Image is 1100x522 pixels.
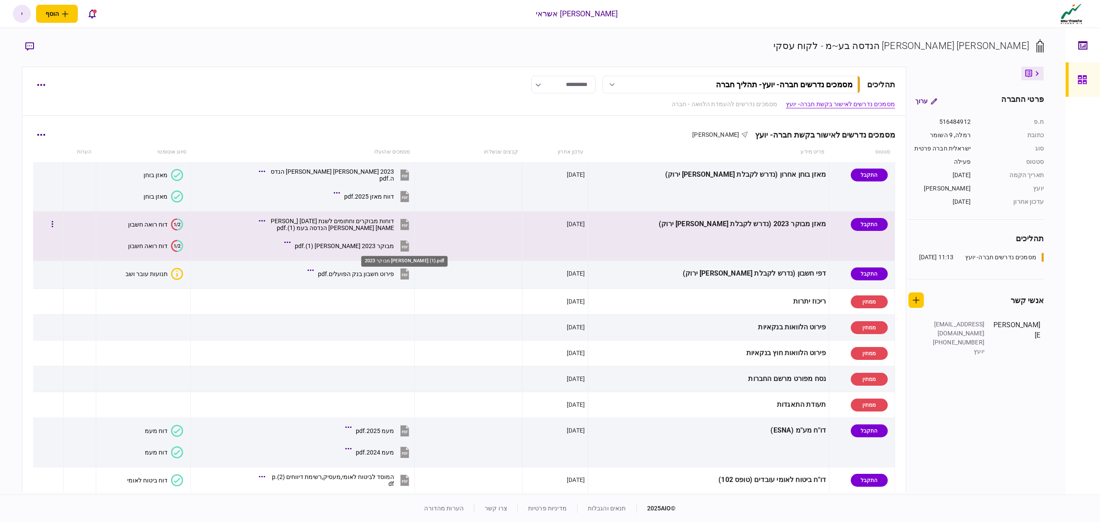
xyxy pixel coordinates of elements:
[929,320,984,338] div: [EMAIL_ADDRESS][DOMAIN_NAME]
[851,373,888,386] div: ממתין
[829,142,895,162] th: סטטוס
[336,187,411,206] button: דווח מאזן 2025.pdf
[851,169,888,181] div: התקבל
[567,400,585,409] div: [DATE]
[908,171,971,180] div: [DATE]
[347,421,411,440] button: מעמ 2025.pdf
[309,264,411,283] button: פירוט חשבון בנק הפועלים.pdf
[96,142,191,162] th: סיווג אוטומטי
[567,170,585,179] div: [DATE]
[591,292,826,311] div: ריכוז יתרות
[13,5,31,23] button: י
[528,505,567,512] a: מדיניות פרטיות
[269,218,394,231] div: דוחות מבוקרים וחתומים לשנת 2022 אמסיס סיימון הנדסה בעמ (1).pdf
[144,190,183,203] button: מאזן בוחן
[424,505,464,512] a: הערות מהדורה
[591,344,826,363] div: פירוט הלוואות חוץ בנקאיות
[171,268,183,280] div: איכות לא מספקת
[1011,295,1044,306] div: אנשי קשר
[929,347,984,356] div: יועץ
[144,172,168,178] div: מאזן בוחן
[145,425,183,437] button: דוח מעמ
[261,165,411,184] button: 2023 אמסיס סיימון הנדסה.pdf
[672,100,777,109] a: מסמכים נדרשים להעמדת הלוואה - חברה
[567,269,585,278] div: [DATE]
[602,76,860,93] button: מסמכים נדרשים חברה- יועץ- תהליך חברה
[851,321,888,334] div: ממתין
[908,233,1044,244] div: תהליכים
[919,253,1044,262] a: מסמכים נדרשים חברה- יועץ11:13 [DATE]
[128,243,168,249] div: דוח רואה חשבון
[851,424,888,437] div: התקבל
[965,253,1036,262] div: מסמכים נדרשים חברה- יועץ
[269,168,394,182] div: 2023 אמסיס סיימון הנדסה.pdf
[347,442,411,462] button: מעמ 2024.pdf
[567,476,585,484] div: [DATE]
[908,157,971,166] div: פעילה
[692,131,739,138] span: [PERSON_NAME]
[356,449,394,456] div: מעמ 2024.pdf
[716,80,852,89] div: מסמכים נדרשים חברה- יועץ - תהליך חברה
[979,184,1044,193] div: יועץ
[63,142,96,162] th: הערות
[127,474,183,486] button: דוח ביטוח לאומי
[286,236,411,255] button: מבוקר 2023 אמסיס (1).pdf
[567,323,585,332] div: [DATE]
[851,474,888,487] div: התקבל
[908,144,971,153] div: ישראלית חברה פרטית
[295,243,394,249] div: מבוקר 2023 אמסיס (1).pdf
[591,165,826,184] div: מאזן בוחן אחרון (נדרש לקבלת [PERSON_NAME] ירוק)
[773,39,1029,53] div: [PERSON_NAME] [PERSON_NAME] הנדסה בע~מ - לקוח עסקי
[269,473,394,487] div: המוסד לביטוח לאומי,מעסיק,רשימת דיווחים (2).pdf
[125,268,183,280] button: איכות לא מספקתתנועות עובר ושב
[145,427,168,434] div: דוח מעמ
[786,100,895,109] a: מסמכים נדרשים לאישור בקשת חברה- יועץ
[591,264,826,283] div: דפי חשבון (נדרש לקבלת [PERSON_NAME] ירוק)
[261,470,411,490] button: המוסד לביטוח לאומי,מעסיק,רשימת דיווחים (2).pdf
[591,215,826,234] div: מאזן מבוקר 2023 (נדרש לקבלת [PERSON_NAME] ירוק)
[591,470,826,490] div: דו"ח ביטוח לאומי עובדים (טופס 102)
[591,318,826,337] div: פירוט הלוואות בנקאיות
[128,240,183,252] button: 1/2דוח רואה חשבון
[344,193,394,200] div: דווח מאזן 2025.pdf
[979,197,1044,206] div: עדכון אחרון
[144,193,168,200] div: מאזן בוחן
[591,421,826,440] div: דו"ח מע"מ (ESNA)
[979,117,1044,126] div: ח.פ
[908,184,971,193] div: [PERSON_NAME]
[908,197,971,206] div: [DATE]
[929,338,984,347] div: [PHONE_NUMBER]
[851,267,888,280] div: התקבל
[908,117,971,126] div: 516484912
[128,218,183,230] button: 1/2דוח רואה חשבון
[851,218,888,231] div: התקבל
[851,347,888,360] div: ממתין
[979,144,1044,153] div: סוג
[636,504,676,513] div: © 2025 AIO
[83,5,101,23] button: פתח רשימת התראות
[979,131,1044,140] div: כתובת
[567,349,585,357] div: [DATE]
[145,449,168,456] div: דוח מעמ
[356,427,394,434] div: מעמ 2025.pdf
[851,295,888,308] div: ממתין
[191,142,415,162] th: מסמכים שהועלו
[851,399,888,411] div: ממתין
[415,142,522,162] th: קבצים שנשלחו
[144,169,183,181] button: מאזן בוחן
[919,253,954,262] div: 11:13 [DATE]
[261,215,411,234] button: דוחות מבוקרים וחתומים לשנת 2022 אמסיס סיימון הנדסה בעמ (1).pdf
[125,270,168,277] div: תנועות עובר ושב
[591,395,826,415] div: תעודת התאגדות
[979,157,1044,166] div: סטטוס
[145,446,183,458] button: דוח מעמ
[908,93,944,109] button: ערוך
[591,369,826,389] div: נסח מפורט מרשם החברות
[128,221,168,228] div: דוח רואה חשבון
[748,130,895,139] div: מסמכים נדרשים לאישור בקשת חברה- יועץ
[993,320,1040,356] div: [PERSON_NAME]
[567,297,585,306] div: [DATE]
[867,79,895,90] div: תהליכים
[36,5,78,23] button: פתח תפריט להוספת לקוח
